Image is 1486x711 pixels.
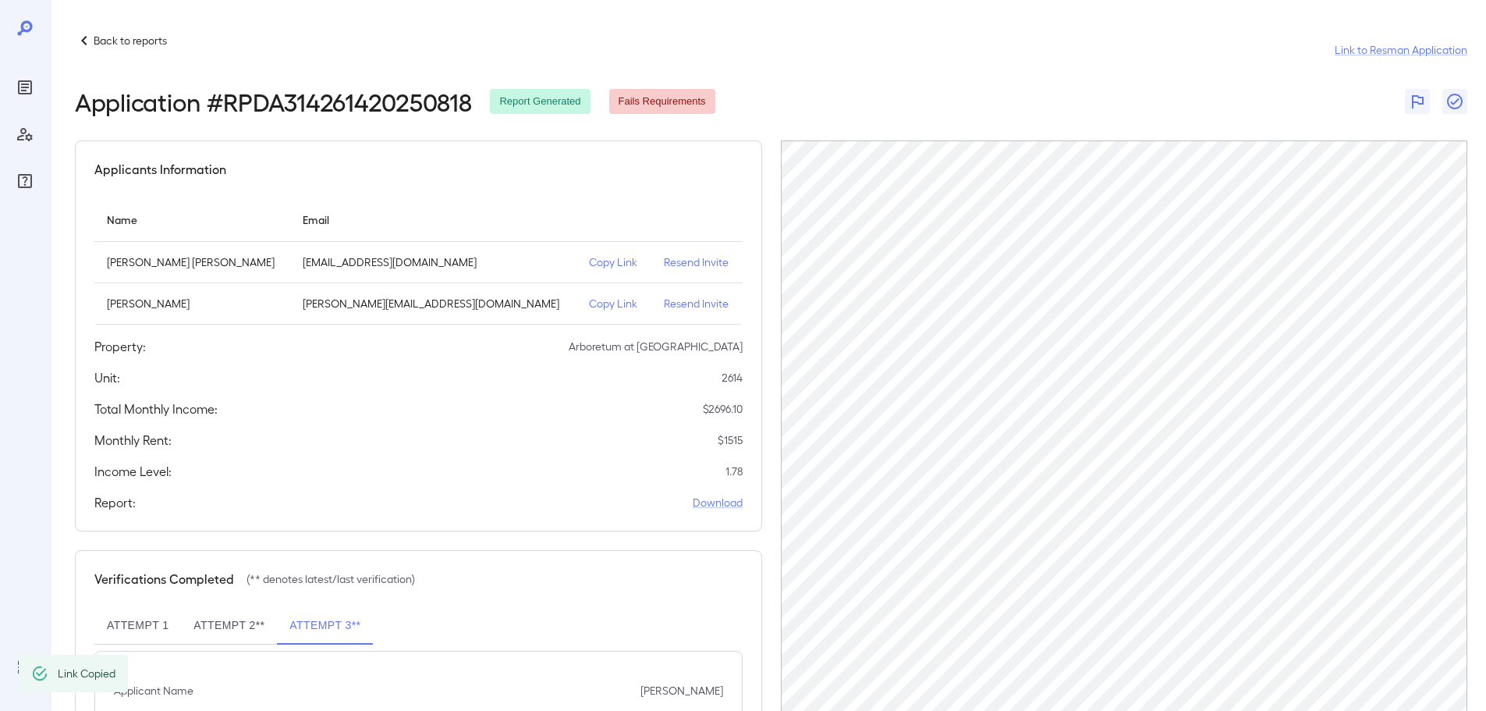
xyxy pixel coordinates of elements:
[107,296,278,311] p: [PERSON_NAME]
[722,370,743,386] p: 2614
[94,493,136,512] h5: Report:
[569,339,743,354] p: Arboretum at [GEOGRAPHIC_DATA]
[664,254,730,270] p: Resend Invite
[94,570,234,588] h5: Verifications Completed
[12,122,37,147] div: Manage Users
[181,607,277,645] button: Attempt 2**
[107,254,278,270] p: [PERSON_NAME] [PERSON_NAME]
[114,683,193,699] p: Applicant Name
[94,337,146,356] h5: Property:
[94,33,167,48] p: Back to reports
[277,607,373,645] button: Attempt 3**
[94,197,290,242] th: Name
[609,94,715,109] span: Fails Requirements
[12,75,37,100] div: Reports
[640,683,723,699] p: [PERSON_NAME]
[1442,89,1467,114] button: Close Report
[718,432,743,448] p: $ 1515
[589,296,639,311] p: Copy Link
[58,659,115,688] div: Link Copied
[94,400,218,418] h5: Total Monthly Income:
[303,296,564,311] p: [PERSON_NAME][EMAIL_ADDRESS][DOMAIN_NAME]
[94,368,120,387] h5: Unit:
[290,197,576,242] th: Email
[75,87,471,116] h2: Application # RPDA314261420250818
[1405,89,1430,114] button: Flag Report
[94,160,226,179] h5: Applicants Information
[94,462,172,481] h5: Income Level:
[664,296,730,311] p: Resend Invite
[94,197,743,325] table: simple table
[693,495,743,510] a: Download
[12,655,37,680] div: Log Out
[1335,42,1467,58] a: Link to Resman Application
[12,169,37,194] div: FAQ
[725,464,743,479] p: 1.78
[246,571,415,587] p: (** denotes latest/last verification)
[303,254,564,270] p: [EMAIL_ADDRESS][DOMAIN_NAME]
[703,401,743,417] p: $ 2696.10
[94,431,172,450] h5: Monthly Rent:
[94,607,181,645] button: Attempt 1
[490,94,590,109] span: Report Generated
[589,254,639,270] p: Copy Link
